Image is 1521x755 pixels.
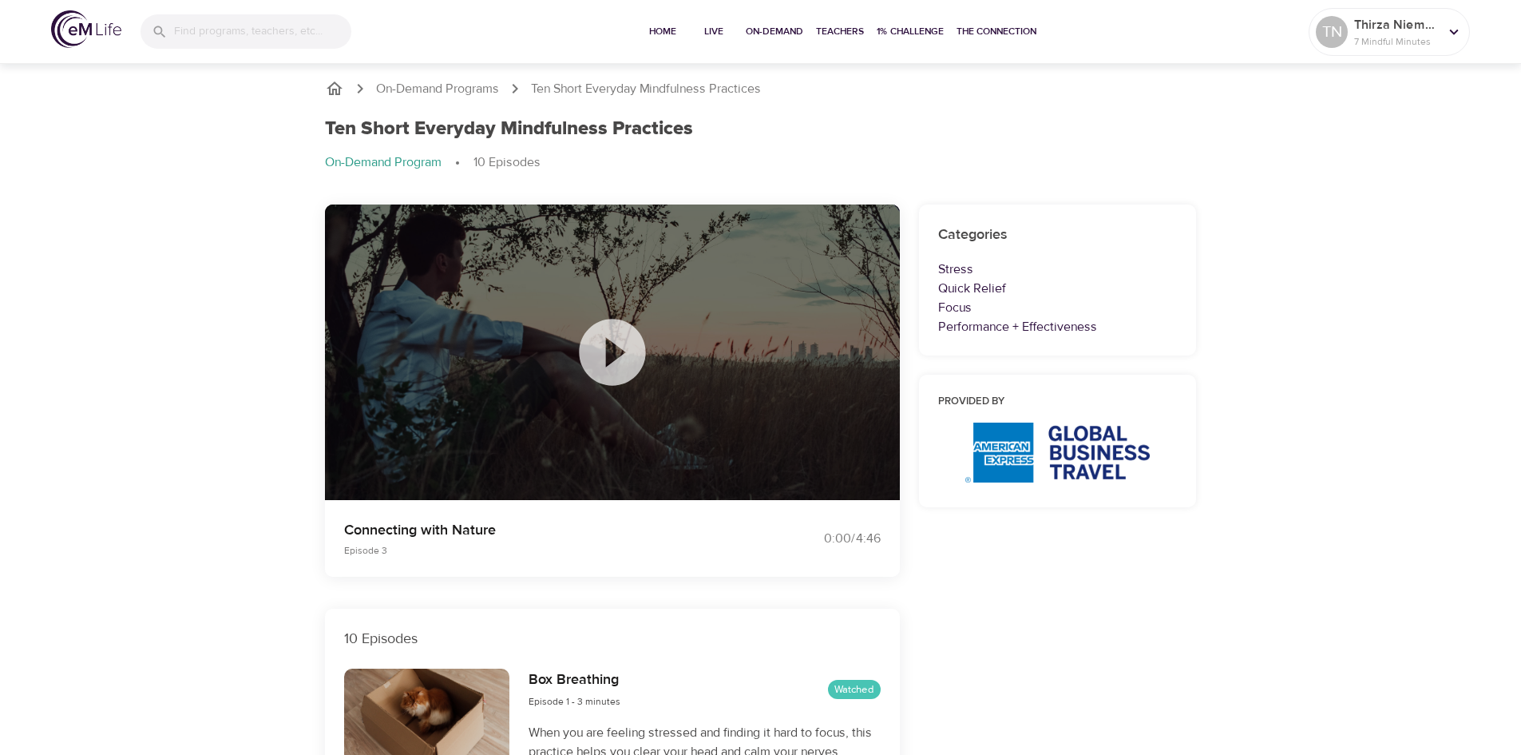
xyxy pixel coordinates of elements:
[938,317,1178,336] p: Performance + Effectiveness
[325,79,1197,98] nav: breadcrumb
[325,153,1197,173] nav: breadcrumb
[325,117,693,141] h1: Ten Short Everyday Mindfulness Practices
[877,23,944,40] span: 1% Challenge
[965,423,1150,483] img: AmEx%20GBT%20logo.png
[761,530,881,548] div: 0:00 / 4:46
[816,23,864,40] span: Teachers
[938,298,1178,317] p: Focus
[1316,16,1348,48] div: TN
[938,260,1178,279] p: Stress
[376,80,499,98] a: On-Demand Programs
[938,394,1178,411] h6: Provided by
[325,153,442,172] p: On-Demand Program
[957,23,1036,40] span: The Connection
[529,669,620,692] h6: Box Breathing
[695,23,733,40] span: Live
[938,224,1178,247] h6: Categories
[746,23,803,40] span: On-Demand
[644,23,682,40] span: Home
[51,10,121,48] img: logo
[344,519,742,541] p: Connecting with Nature
[473,153,541,172] p: 10 Episodes
[174,14,351,49] input: Find programs, teachers, etc...
[344,543,742,558] p: Episode 3
[1354,34,1439,49] p: 7 Mindful Minutes
[529,695,620,708] span: Episode 1 - 3 minutes
[828,682,881,697] span: Watched
[531,80,761,98] p: Ten Short Everyday Mindfulness Practices
[1354,15,1439,34] p: Thirza Niemantsverdriet-de Kok
[938,279,1178,298] p: Quick Relief
[344,628,881,650] p: 10 Episodes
